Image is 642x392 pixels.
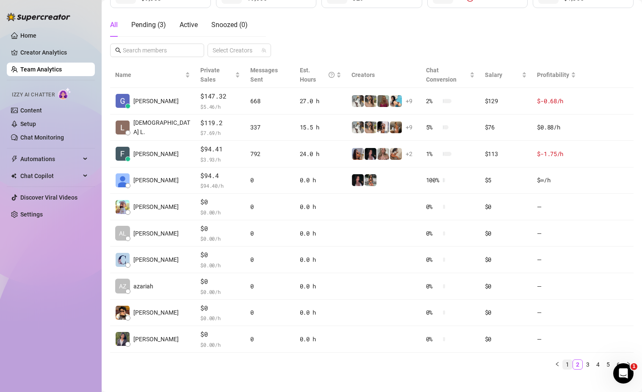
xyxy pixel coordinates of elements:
[250,255,289,264] div: 0
[623,359,634,370] button: right
[133,255,179,264] span: [PERSON_NAME]
[426,149,440,159] span: 1 %
[200,129,240,137] span: $ 7.69 /h
[200,208,240,217] span: $ 0.00 /h
[377,121,389,133] img: Suki (@sukigoat)
[250,175,289,185] div: 0
[200,181,240,190] span: $ 94.40 /h
[250,282,289,291] div: 0
[110,62,195,88] th: Name
[352,95,364,107] img: Sukihana (@sukigoodcoochie)
[562,359,573,370] li: 1
[552,359,562,370] li: Previous Page
[613,363,634,384] iframe: Intercom live chat
[552,359,562,370] button: left
[200,118,240,128] span: $119.2
[537,123,576,132] div: $0.88 /h
[200,197,240,207] span: $0
[377,95,389,107] img: Kylie (@kylie_kayy)
[133,118,190,137] span: [DEMOGRAPHIC_DATA] L.
[20,46,88,59] a: Creator Analytics
[485,71,502,78] span: Salary
[485,308,527,317] div: $0
[20,169,80,183] span: Chat Copilot
[300,96,341,106] div: 27.0 h
[261,48,266,53] span: team
[200,277,240,287] span: $0
[300,202,341,211] div: 0.0 h
[593,359,603,370] li: 4
[250,202,289,211] div: 0
[250,96,289,106] div: 668
[377,148,389,160] img: Kenzie (@dmaxkenz)
[200,67,220,83] span: Private Sales
[300,149,341,159] div: 24.0 h
[426,229,440,238] span: 0 %
[603,359,613,370] li: 5
[200,261,240,269] span: $ 0.00 /h
[200,224,240,234] span: $0
[133,175,179,185] span: [PERSON_NAME]
[365,174,376,186] img: LittleLandorVIP (@littlelandorvip)
[573,359,583,370] li: 2
[250,149,289,159] div: 792
[426,202,440,211] span: 0 %
[133,96,179,106] span: [PERSON_NAME]
[20,121,36,127] a: Setup
[20,134,64,141] a: Chat Monitoring
[406,123,412,132] span: + 9
[20,211,43,218] a: Settings
[200,288,240,296] span: $ 0.00 /h
[116,200,130,214] img: Evan Gillis
[485,149,527,159] div: $113
[537,149,576,159] div: $-1.75 /h
[250,308,289,317] div: 0
[20,32,36,39] a: Home
[532,326,581,353] td: —
[583,360,592,369] a: 3
[485,175,527,185] div: $5
[116,306,130,320] img: Jedidiah Flores
[200,314,240,322] span: $ 0.00 /h
[614,360,623,369] a: 6
[7,13,70,21] img: logo-BBDzfeDw.svg
[537,96,576,106] div: $-0.68 /h
[406,96,412,106] span: + 9
[133,334,179,344] span: [PERSON_NAME]
[119,229,126,238] span: AL
[532,247,581,273] td: —
[116,253,130,267] img: Caylie Clarke
[250,229,289,238] div: 0
[593,360,603,369] a: 4
[250,334,289,344] div: 0
[329,66,335,84] span: question-circle
[20,107,42,114] a: Content
[116,332,130,346] img: Ana Brand
[133,149,179,159] span: [PERSON_NAME]
[11,156,18,162] span: thunderbolt
[300,282,341,291] div: 0.0 h
[200,155,240,164] span: $ 3.93 /h
[626,362,631,367] span: right
[485,229,527,238] div: $0
[116,121,130,134] img: Lady Loyola
[300,308,341,317] div: 0.0 h
[110,20,118,30] div: All
[133,282,153,291] span: azariah
[131,20,166,30] div: Pending ( 3 )
[200,171,240,181] span: $94.4
[200,144,240,154] span: $94.41
[426,175,440,185] span: 100 %
[300,66,335,84] div: Est. Hours
[555,362,560,367] span: left
[300,123,341,132] div: 15.5 h
[250,123,289,132] div: 337
[365,121,376,133] img: emilylou (@emilyylouu)
[352,174,364,186] img: Baby (@babyyyybellaa)
[365,95,376,107] img: emilylou (@emilyylouu)
[300,175,341,185] div: 0.0 h
[485,282,527,291] div: $0
[390,148,402,160] img: Kayla (@kaylathaylababy)
[352,148,364,160] img: Oh (@ohso_juicy)
[537,71,569,78] span: Profitability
